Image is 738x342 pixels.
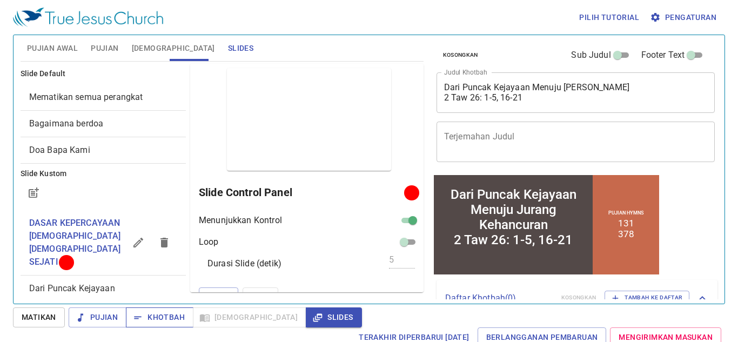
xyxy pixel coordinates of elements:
[135,311,185,324] span: Khotbah
[21,111,186,137] div: Bagaimana berdoa
[443,50,478,60] span: Kosongkan
[571,49,610,62] span: Sub Judul
[21,137,186,163] div: Doa Bapa Kami
[207,257,281,270] p: Durasi Slide (detik)
[575,8,643,28] button: Pilih tutorial
[126,307,193,327] button: Khotbah
[314,311,353,324] span: Slides
[29,145,90,155] span: [object Object]
[21,68,186,80] h6: Slide Default
[437,280,717,316] div: Daftar Khotbah(0)KosongkanTambah ke Daftar
[132,42,215,55] span: [DEMOGRAPHIC_DATA]
[445,292,553,305] p: Daftar Khotbah ( 0 )
[206,290,231,299] span: Refresh
[605,291,689,305] button: Tambah ke Daftar
[199,287,238,301] button: Refresh
[13,8,163,27] img: True Jesus Church
[27,42,78,55] span: Pujian Awal
[29,218,121,267] span: DASAR KEPERCAYAAN GEREJA YESUS SEJATI
[29,283,116,332] span: Dari Puncak Kejayaan Menuju Jurang Kehancuran 2 Taw 26: 1-5, 16-21
[13,307,65,327] button: Matikan
[652,11,716,24] span: Pengaturan
[228,42,253,55] span: Slides
[579,11,639,24] span: Pilih tutorial
[199,236,219,249] p: Loop
[199,184,408,201] h6: Slide Control Panel
[29,92,143,102] span: [object Object]
[199,214,282,227] p: Menunjukkan Kontrol
[648,8,721,28] button: Pengaturan
[91,42,118,55] span: Pujian
[21,210,186,275] div: DASAR KEPERCAYAAN [DEMOGRAPHIC_DATA] [DEMOGRAPHIC_DATA] SEJATI
[22,311,56,324] span: Matikan
[21,168,186,180] h6: Slide Kustom
[444,82,708,103] textarea: Dari Puncak Kejayaan Menuju [PERSON_NAME] 2 Taw 26: 1-5, 16-21
[612,293,682,303] span: Tambah ke Daftar
[77,311,118,324] span: Pujian
[21,276,186,340] div: Dari Puncak Kejayaan Menuju Jurang Kehancuran 2 Taw 26: 1-5, 16-21
[437,49,485,62] button: Kosongkan
[306,307,361,327] button: Slides
[641,49,685,62] span: Footer Text
[432,173,661,276] iframe: from-child
[29,118,103,129] span: [object Object]
[21,84,186,110] div: Mematikan semua perangkat
[69,307,126,327] button: Pujian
